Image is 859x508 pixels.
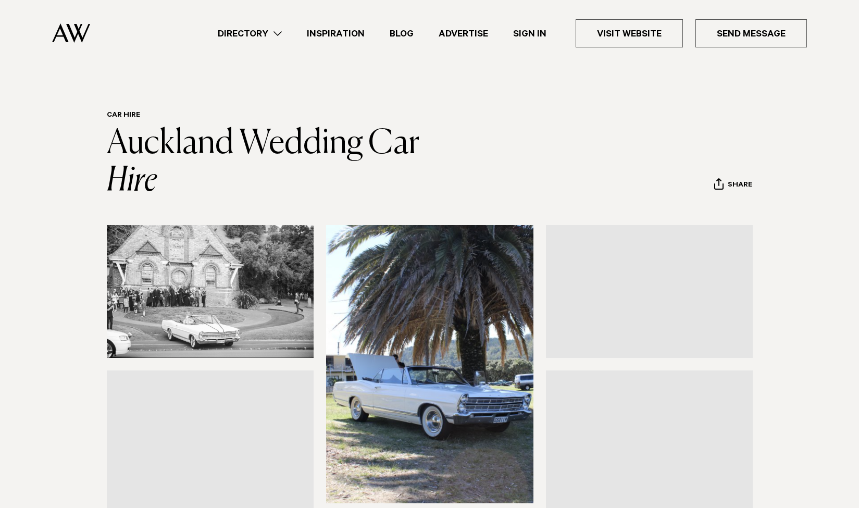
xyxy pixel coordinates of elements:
a: Blog [377,27,426,41]
a: Car Hire [107,111,140,120]
a: Auckland Wedding Car Hire [107,127,425,198]
a: Visit Website [576,19,683,47]
a: Advertise [426,27,501,41]
img: Auckland Weddings Logo [52,23,90,43]
span: Share [728,181,752,191]
button: Share [714,178,753,193]
a: Sign In [501,27,559,41]
a: Send Message [695,19,807,47]
a: Directory [205,27,294,41]
a: Inspiration [294,27,377,41]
